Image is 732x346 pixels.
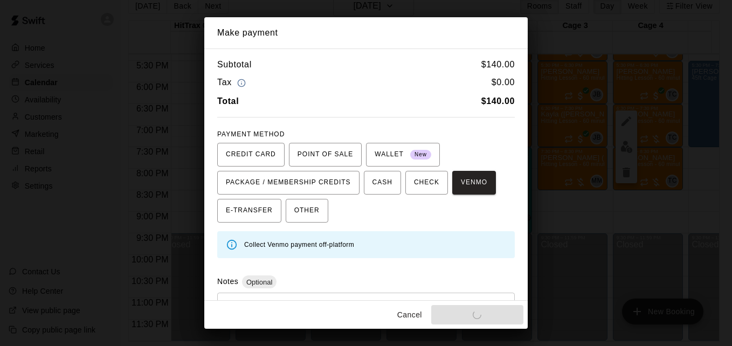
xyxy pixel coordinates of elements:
button: OTHER [286,199,328,223]
b: Total [217,96,239,106]
h2: Make payment [204,17,528,49]
h6: Subtotal [217,58,252,72]
h6: Tax [217,75,248,90]
span: CHECK [414,174,439,191]
h6: $ 0.00 [492,75,515,90]
span: E-TRANSFER [226,202,273,219]
span: POINT OF SALE [298,146,353,163]
span: Optional [242,278,277,286]
button: POINT OF SALE [289,143,362,167]
h6: $ 140.00 [481,58,515,72]
button: CREDIT CARD [217,143,285,167]
button: Cancel [392,305,427,325]
span: PAYMENT METHOD [217,130,285,138]
label: Notes [217,277,238,286]
button: E-TRANSFER [217,199,281,223]
button: VENMO [452,171,496,195]
span: Collect Venmo payment off-platform [244,241,354,248]
span: CREDIT CARD [226,146,276,163]
span: VENMO [461,174,487,191]
button: CHECK [405,171,448,195]
button: PACKAGE / MEMBERSHIP CREDITS [217,171,360,195]
span: New [410,148,431,162]
button: CASH [364,171,401,195]
span: PACKAGE / MEMBERSHIP CREDITS [226,174,351,191]
button: WALLET New [366,143,440,167]
b: $ 140.00 [481,96,515,106]
span: OTHER [294,202,320,219]
span: CASH [372,174,392,191]
span: WALLET [375,146,431,163]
